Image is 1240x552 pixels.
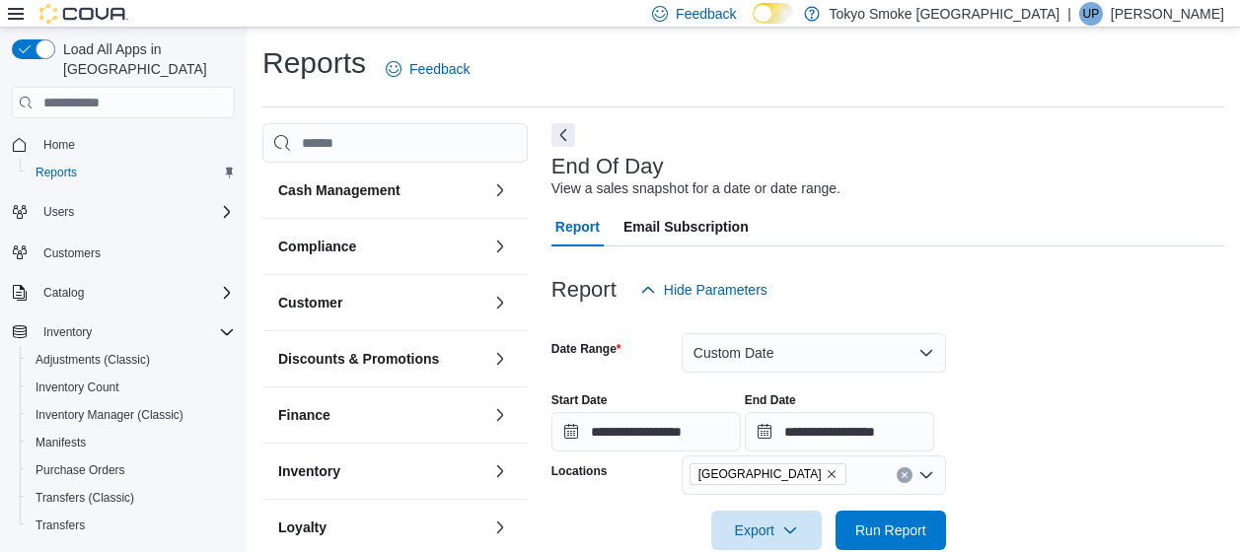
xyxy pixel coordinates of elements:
h3: Finance [278,405,330,425]
input: Dark Mode [753,3,794,24]
span: Reports [28,161,235,184]
button: Custom Date [682,333,946,373]
button: Loyalty [278,517,484,537]
button: Run Report [836,511,946,550]
button: Users [4,198,243,226]
span: Transfers (Classic) [28,486,235,510]
a: Feedback [378,49,477,89]
span: Home [43,137,75,153]
a: Adjustments (Classic) [28,348,158,372]
button: Finance [278,405,484,425]
h1: Reports [262,43,366,83]
div: View a sales snapshot for a date or date range. [551,178,840,199]
input: Press the down key to open a popover containing a calendar. [551,412,741,451]
button: Compliance [488,235,512,258]
span: Inventory Manager (Classic) [28,403,235,427]
button: Customer [488,291,512,314]
span: Customers [43,245,101,261]
h3: Inventory [278,461,340,481]
label: Date Range [551,341,621,357]
a: Customers [36,241,109,265]
button: Customer [278,293,484,312]
span: Transfers [36,517,85,533]
a: Purchase Orders [28,458,133,482]
span: Report [555,207,600,246]
h3: Loyalty [278,517,327,537]
span: Users [36,200,235,224]
p: [PERSON_NAME] [1111,2,1224,26]
button: Clear input [897,467,912,483]
button: Customers [4,238,243,266]
button: Catalog [4,279,243,307]
p: Tokyo Smoke [GEOGRAPHIC_DATA] [830,2,1060,26]
button: Loyalty [488,516,512,539]
span: Adjustments (Classic) [28,348,235,372]
button: Discounts & Promotions [278,349,484,369]
span: Adjustments (Classic) [36,352,150,368]
button: Finance [488,403,512,427]
button: Inventory [278,461,484,481]
button: Adjustments (Classic) [20,346,243,374]
span: UP [1083,2,1100,26]
a: Transfers [28,514,93,537]
button: Cash Management [488,178,512,202]
label: Start Date [551,392,608,408]
span: Feedback [676,4,736,24]
button: Discounts & Promotions [488,347,512,371]
button: Inventory Manager (Classic) [20,401,243,429]
span: Reports [36,165,77,180]
h3: Report [551,278,617,302]
span: Inventory [36,320,235,344]
button: Manifests [20,429,243,456]
button: Inventory [36,320,100,344]
span: Export [723,511,810,550]
div: Unike Patel [1079,2,1103,26]
span: Feedback [409,59,470,79]
span: Load All Apps in [GEOGRAPHIC_DATA] [55,39,235,79]
span: Purchase Orders [36,462,125,478]
button: Inventory [4,318,243,346]
span: Inventory Count [36,379,119,395]
span: Inventory Manager (Classic) [36,407,183,423]
button: Reports [20,159,243,186]
button: Open list of options [918,467,934,483]
span: Transfers [28,514,235,537]
button: Transfers (Classic) [20,484,243,512]
label: End Date [745,392,796,408]
span: Home [36,132,235,157]
h3: End Of Day [551,155,664,178]
span: Run Report [855,520,926,540]
a: Inventory Count [28,376,127,399]
a: Home [36,133,83,157]
span: Manifests [28,431,235,454]
span: Manifests [36,435,86,450]
button: Compliance [278,237,484,256]
h3: Discounts & Promotions [278,349,439,369]
span: Hide Parameters [664,280,767,300]
span: Inventory [43,324,92,340]
h3: Customer [278,293,342,312]
a: Manifests [28,431,94,454]
span: Catalog [43,285,84,301]
button: Home [4,130,243,159]
span: Inventory Count [28,376,235,399]
button: Inventory [488,459,512,483]
a: Transfers (Classic) [28,486,142,510]
button: Cash Management [278,180,484,200]
span: Purchase Orders [28,458,235,482]
button: Next [551,123,575,147]
button: Export [711,511,822,550]
span: Transfers (Classic) [36,490,134,506]
button: Users [36,200,82,224]
span: [GEOGRAPHIC_DATA] [698,464,822,484]
span: Customers [36,240,235,264]
button: Remove Port Elgin from selection in this group [826,468,838,480]
span: Dark Mode [753,24,754,25]
span: Users [43,204,74,220]
span: Port Elgin [690,463,846,485]
label: Locations [551,463,608,479]
p: | [1067,2,1071,26]
img: Cova [39,4,128,24]
span: Catalog [36,281,235,305]
button: Transfers [20,512,243,539]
